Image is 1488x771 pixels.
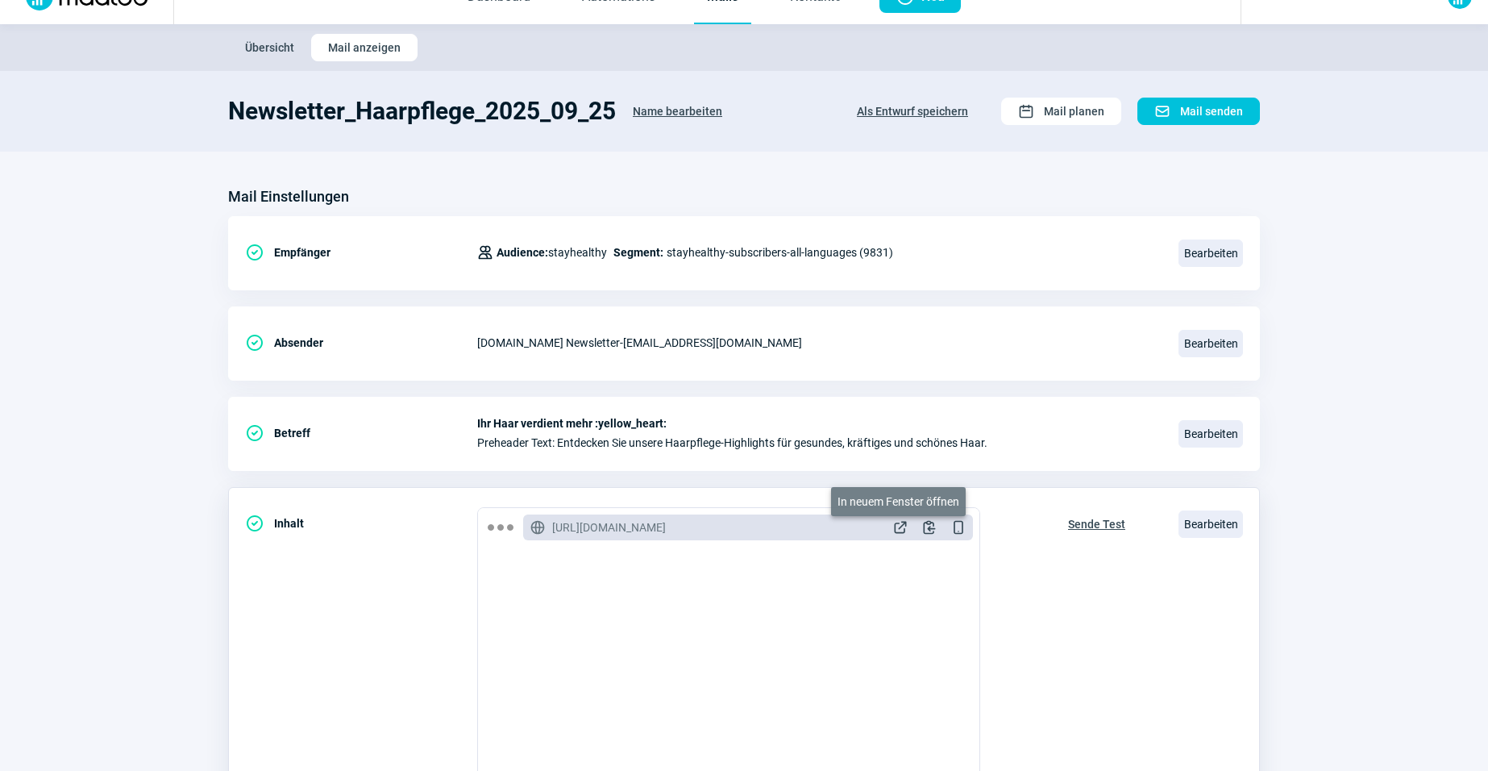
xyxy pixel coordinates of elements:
button: Mail anzeigen [311,34,418,61]
div: Inhalt [245,507,477,540]
span: Preheader Text: Entdecken Sie unsere Haarpflege-Highlights für gesundes, kräftiges und schönes Haar. [477,436,1159,449]
button: Sende Test [1051,507,1142,538]
button: Als Entwurf speichern [840,98,985,125]
h3: Mail Einstellungen [228,184,349,210]
h1: Newsletter_Haarpflege_2025_09_25 [228,97,616,126]
span: Segment: [613,243,663,262]
span: Ihr Haar verdient mehr :yellow_heart: [477,417,1159,430]
span: Sende Test [1068,511,1125,537]
span: Name bearbeiten [633,98,722,124]
span: stayhealthy [497,243,607,262]
button: Mail senden [1137,98,1260,125]
span: Mail senden [1180,98,1243,124]
span: Audience: [497,246,548,259]
div: Absender [245,327,477,359]
span: Mail anzeigen [328,35,401,60]
button: Mail planen [1001,98,1121,125]
div: Betreff [245,417,477,449]
button: Übersicht [228,34,311,61]
span: Bearbeiten [1178,420,1243,448]
div: [DOMAIN_NAME] Newsletter - [EMAIL_ADDRESS][DOMAIN_NAME] [477,327,1159,359]
span: Übersicht [245,35,294,60]
div: stayhealthy-subscribers-all-languages (9831) [477,236,893,269]
span: Bearbeiten [1178,240,1243,267]
span: Bearbeiten [1178,511,1243,538]
span: Als Entwurf speichern [857,98,968,124]
div: Empfänger [245,236,477,269]
span: Bearbeiten [1178,330,1243,357]
span: [URL][DOMAIN_NAME] [552,519,666,536]
button: Name bearbeiten [616,97,739,126]
span: Mail planen [1044,98,1104,124]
